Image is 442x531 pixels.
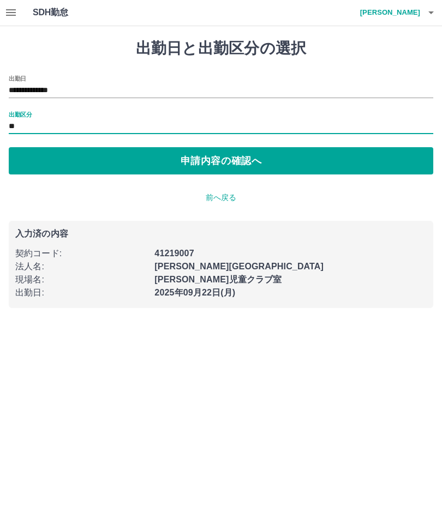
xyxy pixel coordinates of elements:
[15,274,148,287] p: 現場名 :
[15,248,148,261] p: 契約コード :
[154,288,235,298] b: 2025年09月22日(月)
[15,261,148,274] p: 法人名 :
[9,148,433,175] button: 申請内容の確認へ
[154,275,282,285] b: [PERSON_NAME]児童クラブ室
[15,287,148,300] p: 出勤日 :
[154,249,194,258] b: 41219007
[15,230,427,239] p: 入力済の内容
[154,262,324,271] b: [PERSON_NAME][GEOGRAPHIC_DATA]
[9,40,433,58] h1: 出勤日と出勤区分の選択
[9,192,433,204] p: 前へ戻る
[9,75,26,83] label: 出勤日
[9,111,32,119] label: 出勤区分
